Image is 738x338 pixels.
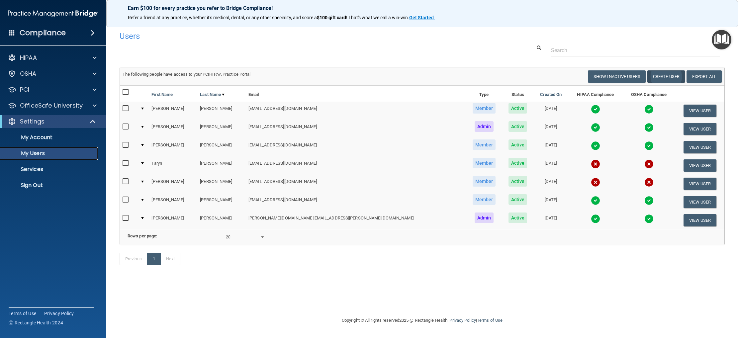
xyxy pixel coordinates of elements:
td: [PERSON_NAME] [197,120,246,138]
span: Refer a friend at any practice, whether it's medical, dental, or any other speciality, and score a [128,15,317,20]
button: View User [684,178,716,190]
p: My Users [4,150,95,157]
td: [EMAIL_ADDRESS][DOMAIN_NAME] [246,102,466,120]
strong: Get Started [409,15,434,20]
span: Admin [475,121,494,132]
img: tick.e7d51cea.svg [591,141,600,150]
a: Last Name [200,91,225,99]
th: HIPAA Compliance [568,86,622,102]
td: [EMAIL_ADDRESS][DOMAIN_NAME] [246,193,466,211]
img: cross.ca9f0e7f.svg [644,159,654,169]
button: Open Resource Center [712,30,731,49]
a: 1 [147,253,161,265]
a: Terms of Use [477,318,503,323]
p: PCI [20,86,29,94]
img: cross.ca9f0e7f.svg [591,178,600,187]
td: [PERSON_NAME] [149,211,197,229]
a: Previous [120,253,147,265]
span: Admin [475,212,494,223]
p: Settings [20,118,45,126]
button: View User [684,214,716,226]
img: PMB logo [8,7,98,20]
td: Taryn [149,156,197,175]
button: View User [684,159,716,172]
td: [PERSON_NAME] [197,175,246,193]
div: Copyright © All rights reserved 2025 @ Rectangle Health | | [301,310,543,331]
img: tick.e7d51cea.svg [591,214,600,223]
button: View User [684,196,716,208]
td: [EMAIL_ADDRESS][DOMAIN_NAME] [246,138,466,156]
img: cross.ca9f0e7f.svg [591,159,600,169]
span: Member [473,139,496,150]
span: The following people have access to your PCIHIPAA Practice Portal [123,72,251,77]
p: Sign Out [4,182,95,189]
button: View User [684,141,716,153]
a: Export All [687,70,722,83]
p: My Account [4,134,95,141]
a: Privacy Policy [44,310,74,317]
button: View User [684,123,716,135]
td: [DATE] [533,138,569,156]
a: Get Started [409,15,435,20]
td: [PERSON_NAME] [149,175,197,193]
span: Active [508,121,527,132]
a: Next [160,253,180,265]
input: Search [551,44,720,56]
td: [PERSON_NAME] [149,138,197,156]
img: tick.e7d51cea.svg [644,123,654,132]
span: Member [473,176,496,187]
td: [DATE] [533,120,569,138]
p: OSHA [20,70,37,78]
span: Ⓒ Rectangle Health 2024 [9,319,63,326]
a: First Name [151,91,173,99]
td: [PERSON_NAME] [197,102,246,120]
img: tick.e7d51cea.svg [644,196,654,205]
th: Type [466,86,502,102]
img: tick.e7d51cea.svg [644,105,654,114]
p: HIPAA [20,54,37,62]
a: Settings [8,118,96,126]
span: Active [508,139,527,150]
th: Status [502,86,533,102]
td: [DATE] [533,102,569,120]
h4: Users [120,32,468,41]
p: Earn $100 for every practice you refer to Bridge Compliance! [128,5,716,11]
b: Rows per page: [128,233,157,238]
td: [DATE] [533,211,569,229]
img: cross.ca9f0e7f.svg [644,178,654,187]
td: [PERSON_NAME] [149,120,197,138]
h4: Compliance [20,28,66,38]
button: Create User [647,70,685,83]
a: PCI [8,86,97,94]
td: [PERSON_NAME] [149,102,197,120]
th: Email [246,86,466,102]
span: Active [508,158,527,168]
a: HIPAA [8,54,97,62]
img: tick.e7d51cea.svg [644,141,654,150]
span: Active [508,176,527,187]
a: OSHA [8,70,97,78]
td: [DATE] [533,175,569,193]
button: View User [684,105,716,117]
a: Terms of Use [9,310,36,317]
span: Active [508,212,527,223]
p: OfficeSafe University [20,102,83,110]
img: tick.e7d51cea.svg [591,196,600,205]
a: Privacy Policy [449,318,476,323]
td: [PERSON_NAME] [197,156,246,175]
button: Show Inactive Users [588,70,646,83]
span: Active [508,194,527,205]
td: [PERSON_NAME][DOMAIN_NAME][EMAIL_ADDRESS][PERSON_NAME][DOMAIN_NAME] [246,211,466,229]
td: [EMAIL_ADDRESS][DOMAIN_NAME] [246,156,466,175]
p: Services [4,166,95,173]
a: OfficeSafe University [8,102,97,110]
td: [PERSON_NAME] [149,193,197,211]
td: [EMAIL_ADDRESS][DOMAIN_NAME] [246,120,466,138]
span: ! That's what we call a win-win. [346,15,409,20]
img: tick.e7d51cea.svg [591,105,600,114]
span: Member [473,194,496,205]
th: OSHA Compliance [622,86,675,102]
td: [PERSON_NAME] [197,211,246,229]
td: [DATE] [533,193,569,211]
span: Member [473,158,496,168]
